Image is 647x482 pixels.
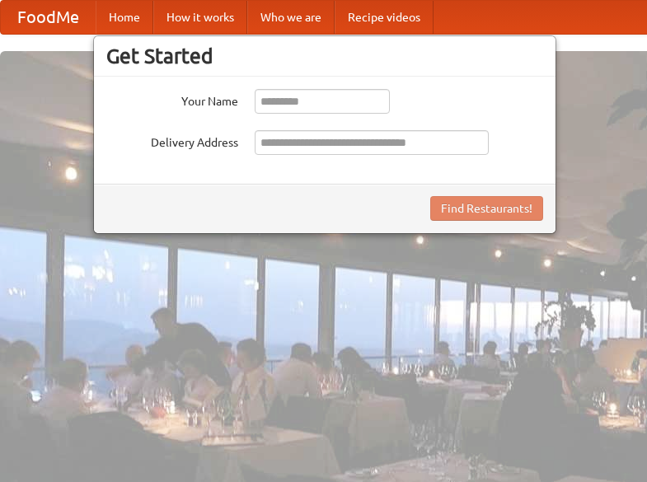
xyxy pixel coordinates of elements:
[153,1,247,34] a: How it works
[335,1,434,34] a: Recipe videos
[247,1,335,34] a: Who we are
[106,89,238,110] label: Your Name
[430,196,543,221] button: Find Restaurants!
[96,1,153,34] a: Home
[1,1,96,34] a: FoodMe
[106,44,543,68] h3: Get Started
[106,130,238,151] label: Delivery Address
